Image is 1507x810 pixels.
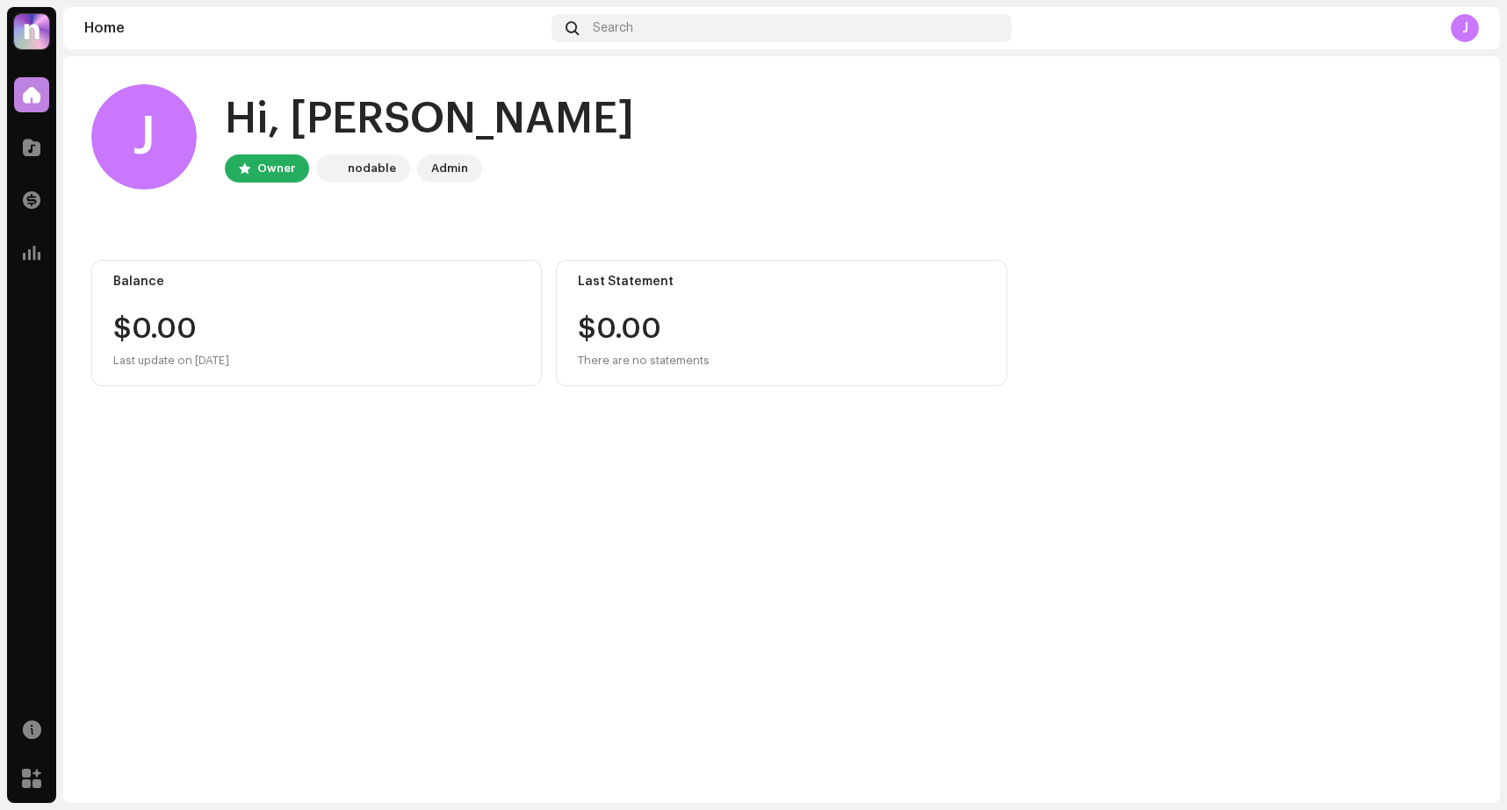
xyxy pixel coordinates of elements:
[14,14,49,49] img: 39a81664-4ced-4598-a294-0293f18f6a76
[556,260,1006,386] re-o-card-value: Last Statement
[320,158,341,179] img: 39a81664-4ced-4598-a294-0293f18f6a76
[257,158,295,179] div: Owner
[578,275,984,289] div: Last Statement
[113,275,520,289] div: Balance
[1451,14,1479,42] div: J
[348,158,396,179] div: nodable
[225,91,634,147] div: Hi, [PERSON_NAME]
[91,84,197,190] div: J
[578,350,710,371] div: There are no statements
[113,350,520,371] div: Last update on [DATE]
[84,21,544,35] div: Home
[91,260,542,386] re-o-card-value: Balance
[431,158,468,179] div: Admin
[593,21,633,35] span: Search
